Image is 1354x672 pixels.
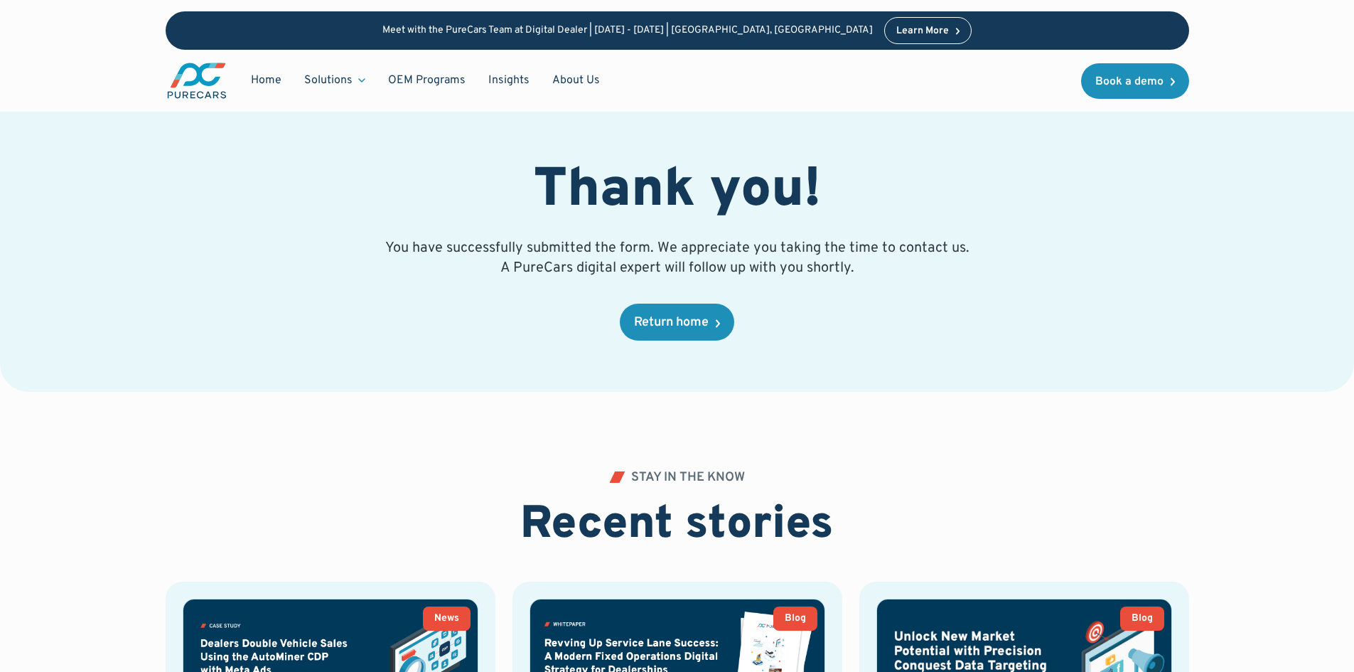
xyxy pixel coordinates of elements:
div: STAY IN THE KNOW [631,471,745,484]
div: Solutions [293,67,377,94]
a: Return home [620,304,734,341]
div: Return home [634,316,709,329]
div: Blog [1132,614,1153,624]
a: Insights [477,67,541,94]
a: main [166,61,228,100]
div: Solutions [304,73,353,88]
a: Learn More [884,17,972,44]
a: About Us [541,67,611,94]
img: purecars logo [166,61,228,100]
div: Blog [785,614,806,624]
div: Learn More [896,26,949,36]
a: Book a demo [1081,63,1189,99]
div: News [434,614,459,624]
div: Book a demo [1095,76,1164,87]
p: You have successfully submitted the form. We appreciate you taking the time to contact us. A Pure... [382,238,973,278]
a: OEM Programs [377,67,477,94]
h2: Recent stories [520,498,834,553]
p: Meet with the PureCars Team at Digital Dealer | [DATE] - [DATE] | [GEOGRAPHIC_DATA], [GEOGRAPHIC_... [382,25,873,37]
a: Home [240,67,293,94]
h1: Thank you! [534,159,821,224]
